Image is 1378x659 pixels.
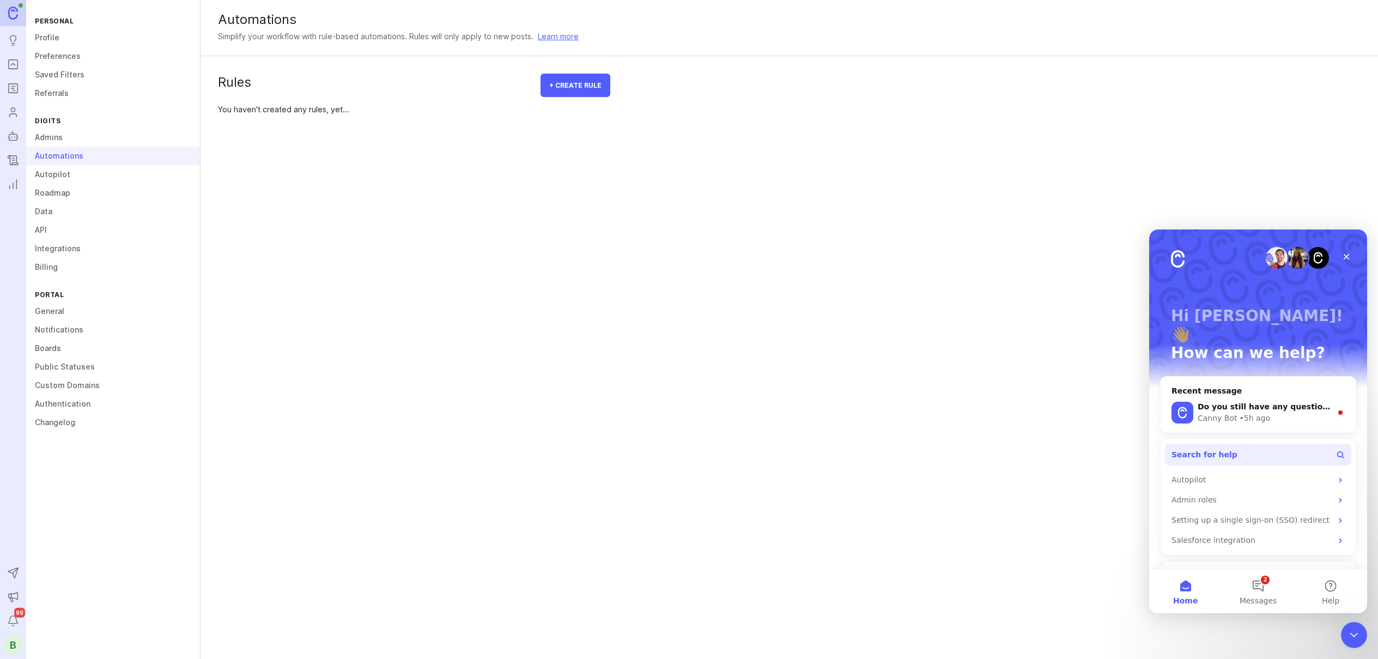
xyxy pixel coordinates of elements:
a: Admins [26,128,200,147]
a: Autopilot [3,126,23,146]
a: Portal [3,55,23,74]
div: Automations [218,13,1361,26]
button: B [3,635,23,655]
div: Setting up a single sign-on (SSO) redirect [16,281,202,301]
button: + Create rule [541,74,610,97]
a: Public Statuses [26,358,200,376]
div: • 5h ago [90,183,122,195]
div: Portal [26,287,200,302]
a: Saved Filters [26,65,200,84]
a: Data [26,202,200,221]
h1: Rules [218,74,251,97]
iframe: Intercom live chat [1341,622,1367,648]
a: Changelog [26,413,200,432]
a: Profile [26,28,200,47]
a: API [26,221,200,239]
span: Home [24,367,48,375]
a: Notifications [26,321,200,339]
a: Roadmaps [3,78,23,98]
div: Autopilot [22,245,183,256]
span: Help [173,367,190,375]
a: General [26,302,200,321]
div: Admin roles [16,261,202,281]
button: Messages [72,340,145,384]
a: Users [3,102,23,122]
div: Salesforce integration [22,305,183,317]
a: Authentication [26,395,200,413]
button: Send to Autopilot [3,563,23,583]
button: Help [145,340,218,384]
div: Admin roles [22,265,183,276]
div: Setting up a single sign-on (SSO) redirect [22,285,183,297]
p: Simplify your workflow with rule-based automations. Rules will only apply to new posts. [218,31,533,43]
a: Preferences [26,47,200,65]
span: 99 [14,608,25,618]
a: Boards [26,339,200,358]
span: Do you still have any questions? I'm also happy to pass you to one of our humans here at [GEOGRAP... [48,173,529,182]
div: You haven't created any rules, yet... [201,56,628,131]
a: Learn more [538,31,579,43]
a: Reporting [3,174,23,194]
iframe: Intercom live chat [1149,229,1367,613]
span: Messages [90,367,128,375]
div: Autopilot [16,240,202,261]
button: Search for help [16,214,202,236]
a: Ideas [3,31,23,50]
span: + Create rule [549,81,602,89]
a: Autopilot [26,165,200,184]
a: Integrations [26,239,200,258]
button: Announcements [3,587,23,607]
a: Custom Domains [26,376,200,395]
div: Salesforce integration [16,301,202,321]
a: Billing [26,258,200,276]
span: Search for help [22,220,88,231]
div: Personal [26,14,200,28]
button: Notifications [3,611,23,631]
a: Referrals [26,84,200,102]
div: Digits [26,113,200,128]
img: Canny Home [8,7,18,19]
div: Close [187,17,207,37]
a: Roadmap [26,184,200,202]
a: Changelog [3,150,23,170]
div: Canny Bot [48,183,88,195]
